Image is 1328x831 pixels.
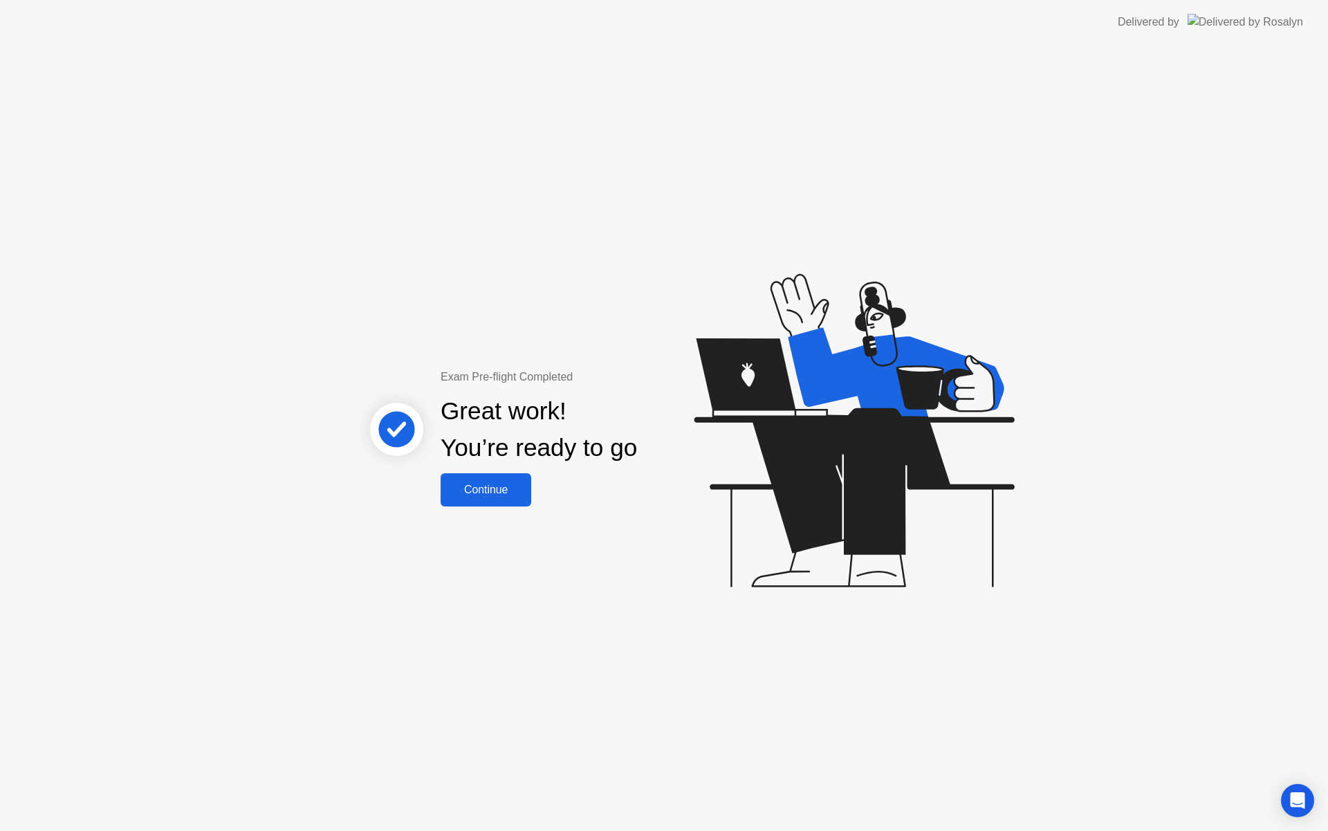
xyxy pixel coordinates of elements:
img: Delivered by Rosalyn [1188,14,1303,30]
div: Exam Pre-flight Completed [441,369,726,385]
div: Delivered by [1118,14,1179,30]
div: Open Intercom Messenger [1281,784,1314,817]
div: Continue [445,484,527,496]
div: Great work! You’re ready to go [441,393,637,466]
button: Continue [441,473,531,506]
